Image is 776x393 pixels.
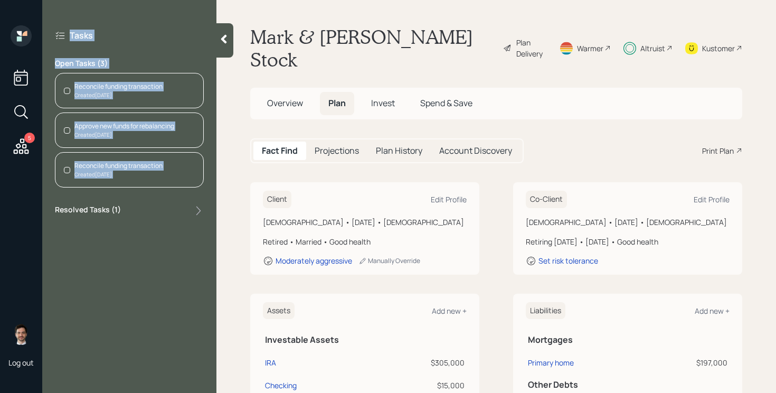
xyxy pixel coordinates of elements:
[263,191,291,208] h6: Client
[276,256,352,266] div: Moderately aggressive
[528,335,727,345] h5: Mortgages
[265,335,465,345] h5: Investable Assets
[263,217,467,228] div: [DEMOGRAPHIC_DATA] • [DATE] • [DEMOGRAPHIC_DATA]
[398,357,465,368] div: $305,000
[432,306,467,316] div: Add new +
[420,97,472,109] span: Spend & Save
[250,25,495,71] h1: Mark & [PERSON_NAME] Stock
[55,204,121,217] label: Resolved Tasks ( 1 )
[328,97,346,109] span: Plan
[74,131,174,139] div: Created [DATE]
[526,302,565,320] h6: Liabilities
[528,357,574,368] div: Primary home
[70,30,93,41] label: Tasks
[640,43,665,54] div: Altruist
[538,256,598,266] div: Set risk tolerance
[528,380,727,390] h5: Other Debts
[8,358,34,368] div: Log out
[74,121,174,131] div: Approve new funds for rebalancing
[74,161,163,171] div: Reconcile funding transaction
[24,133,35,143] div: 5
[694,194,730,204] div: Edit Profile
[315,146,359,156] h5: Projections
[702,43,735,54] div: Kustomer
[74,82,163,91] div: Reconcile funding transaction
[526,217,730,228] div: [DEMOGRAPHIC_DATA] • [DATE] • [DEMOGRAPHIC_DATA]
[358,256,420,265] div: Manually Override
[11,324,32,345] img: jonah-coleman-headshot.png
[55,58,204,69] label: Open Tasks ( 3 )
[647,357,727,368] div: $197,000
[371,97,395,109] span: Invest
[398,380,465,391] div: $15,000
[431,194,467,204] div: Edit Profile
[439,146,512,156] h5: Account Discovery
[263,302,295,320] h6: Assets
[74,91,163,99] div: Created [DATE]
[263,236,467,247] div: Retired • Married • Good health
[577,43,603,54] div: Warmer
[526,236,730,247] div: Retiring [DATE] • [DATE] • Good health
[695,306,730,316] div: Add new +
[516,37,546,59] div: Plan Delivery
[74,171,163,179] div: Created [DATE]
[376,146,422,156] h5: Plan History
[702,145,734,156] div: Print Plan
[265,357,276,368] div: IRA
[267,97,303,109] span: Overview
[262,146,298,156] h5: Fact Find
[265,380,297,391] div: Checking
[526,191,567,208] h6: Co-Client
